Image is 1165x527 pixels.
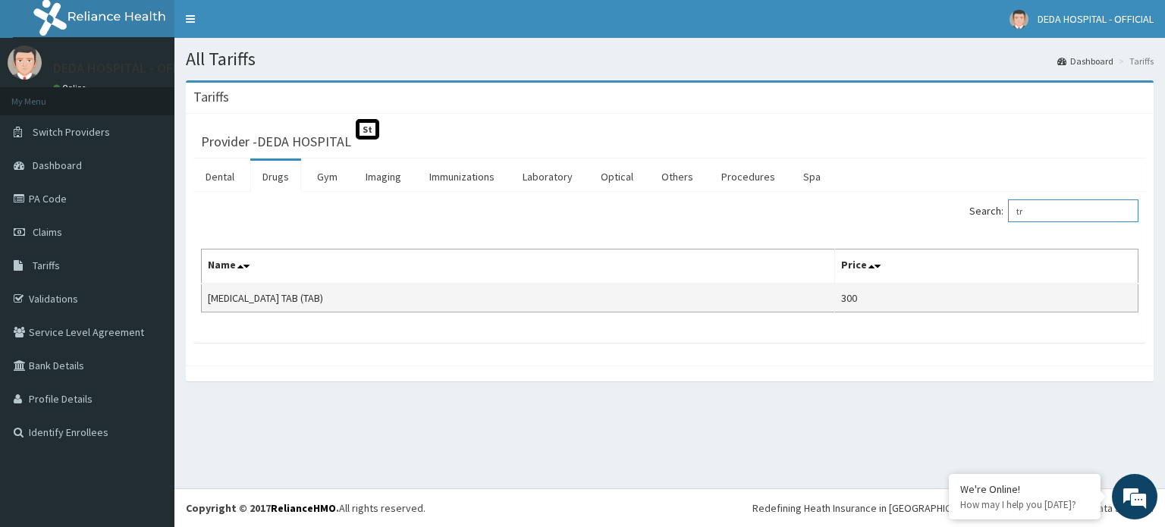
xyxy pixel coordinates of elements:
span: Dashboard [33,158,82,172]
a: Online [53,83,89,93]
span: St [356,119,379,140]
textarea: Type your message and hit 'Enter' [8,359,289,413]
span: DEDA HOSPITAL - OFFICIAL [1038,12,1154,26]
span: We're online! [88,164,209,317]
label: Search: [969,199,1138,222]
a: Drugs [250,161,301,193]
span: Tariffs [33,259,60,272]
td: [MEDICAL_DATA] TAB (TAB) [202,284,835,312]
p: How may I help you today? [960,498,1089,511]
a: Procedures [709,161,787,193]
span: Claims [33,225,62,239]
footer: All rights reserved. [174,488,1165,527]
td: 300 [834,284,1138,312]
a: Imaging [353,161,413,193]
div: Minimize live chat window [249,8,285,44]
a: Dashboard [1057,55,1113,67]
a: Immunizations [417,161,507,193]
a: Dental [193,161,247,193]
a: RelianceHMO [271,501,336,515]
div: Chat with us now [79,85,255,105]
a: Others [649,161,705,193]
a: Spa [791,161,833,193]
th: Name [202,249,835,284]
a: Gym [305,161,350,193]
input: Search: [1008,199,1138,222]
span: Switch Providers [33,125,110,139]
img: User Image [8,45,42,80]
img: d_794563401_company_1708531726252_794563401 [28,76,61,114]
p: DEDA HOSPITAL - OFFICIAL [53,61,209,75]
div: Redefining Heath Insurance in [GEOGRAPHIC_DATA] using Telemedicine and Data Science! [752,500,1154,516]
a: Optical [589,161,645,193]
div: We're Online! [960,482,1089,496]
h3: Provider - DEDA HOSPITAL [201,135,351,149]
h3: Tariffs [193,90,229,104]
li: Tariffs [1115,55,1154,67]
th: Price [834,249,1138,284]
h1: All Tariffs [186,49,1154,69]
img: User Image [1010,10,1028,29]
strong: Copyright © 2017 . [186,501,339,515]
a: Laboratory [510,161,585,193]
